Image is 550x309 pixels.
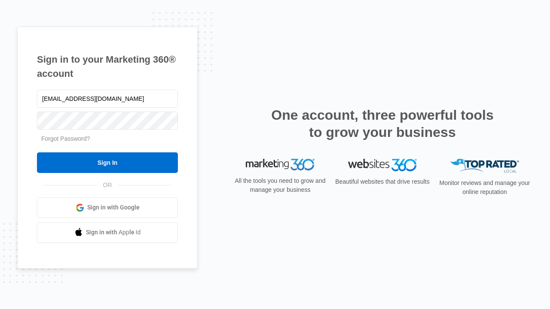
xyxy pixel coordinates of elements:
[37,152,178,173] input: Sign In
[87,203,140,212] span: Sign in with Google
[37,197,178,218] a: Sign in with Google
[348,159,417,171] img: Websites 360
[269,106,496,141] h2: One account, three powerful tools to grow your business
[437,179,533,197] p: Monitor reviews and manage your online reputation
[37,52,178,81] h1: Sign in to your Marketing 360® account
[232,176,328,194] p: All the tools you need to grow and manage your business
[86,228,141,237] span: Sign in with Apple Id
[246,159,315,171] img: Marketing 360
[41,135,90,142] a: Forgot Password?
[37,90,178,108] input: Email
[334,177,431,186] p: Beautiful websites that drive results
[97,181,118,190] span: OR
[37,222,178,243] a: Sign in with Apple Id
[450,159,519,173] img: Top Rated Local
